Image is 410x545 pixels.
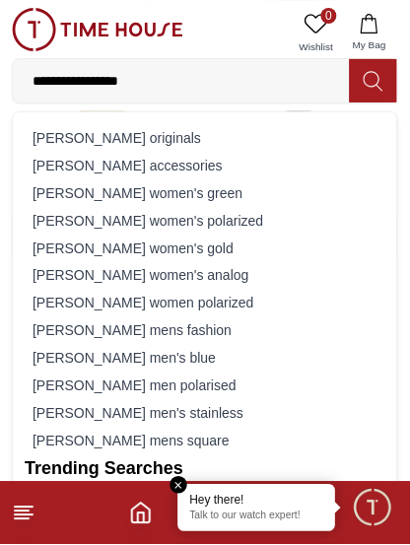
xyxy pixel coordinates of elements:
[292,8,341,58] a: 0Wishlist
[25,235,385,262] div: [PERSON_NAME] women's gold
[352,487,395,530] div: Chat Widget
[25,400,385,428] div: [PERSON_NAME] men's stainless
[25,152,385,179] div: [PERSON_NAME] accessories
[25,207,385,235] div: [PERSON_NAME] women's polarized
[129,502,153,525] a: Home
[25,262,385,290] div: [PERSON_NAME] women's analog
[345,37,394,52] span: My Bag
[190,493,324,509] div: Hey there!
[25,428,385,455] div: [PERSON_NAME] mens square
[25,455,385,483] h2: Trending Searches
[171,477,188,495] em: Close tooltip
[12,8,183,51] img: ...
[341,8,398,58] button: My Bag
[25,373,385,400] div: [PERSON_NAME] men polarised
[190,511,324,524] p: Talk to our watch expert!
[25,345,385,373] div: [PERSON_NAME] men's blue
[292,39,341,54] span: Wishlist
[25,124,385,152] div: [PERSON_NAME] originals
[321,8,337,24] span: 0
[25,290,385,317] div: [PERSON_NAME] women polarized
[25,317,385,345] div: [PERSON_NAME] mens fashion
[25,179,385,207] div: [PERSON_NAME] women's green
